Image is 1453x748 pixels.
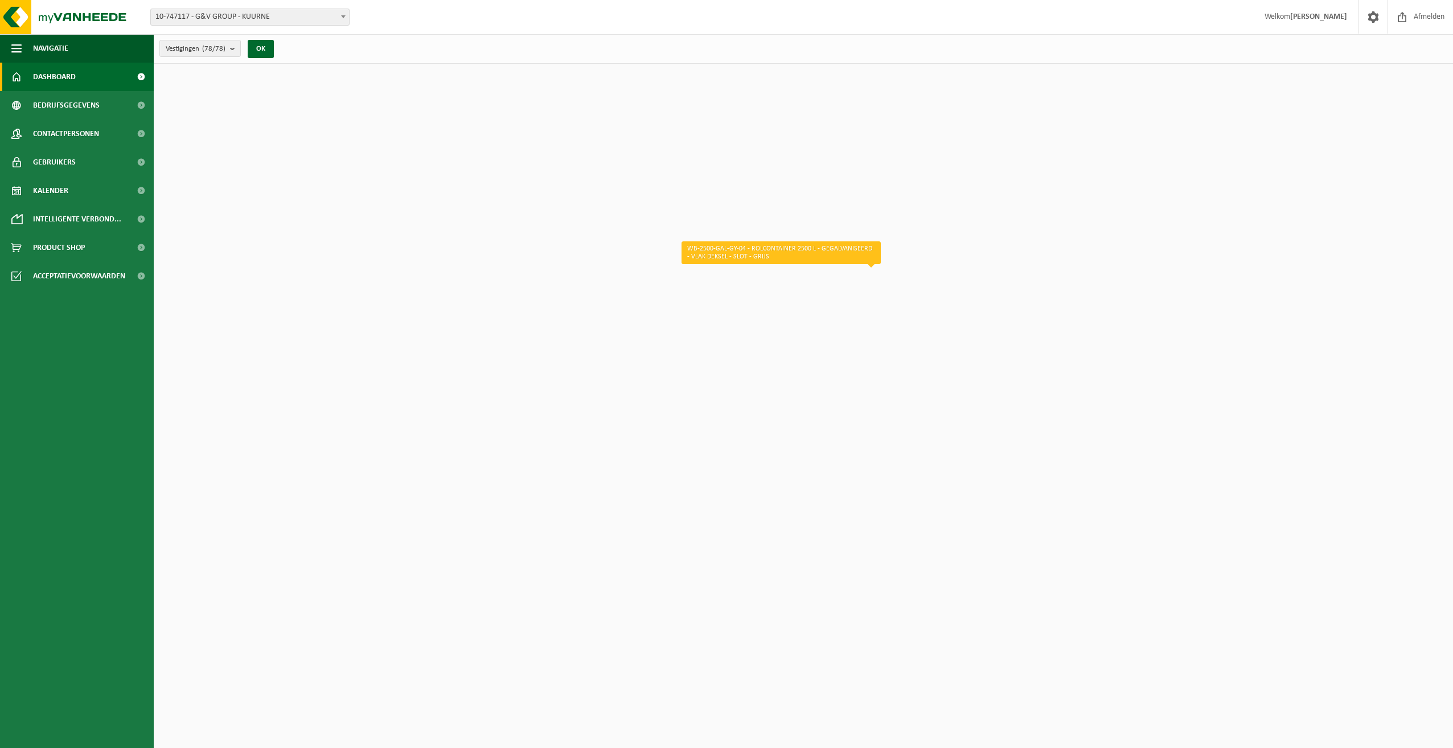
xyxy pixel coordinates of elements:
[150,9,350,26] span: 10-747117 - G&V GROUP - KUURNE
[1290,13,1347,21] strong: [PERSON_NAME]
[159,40,241,57] button: Vestigingen(78/78)
[166,40,225,57] span: Vestigingen
[33,34,68,63] span: Navigatie
[202,45,225,52] count: (78/78)
[33,176,68,205] span: Kalender
[33,91,100,120] span: Bedrijfsgegevens
[248,40,274,58] button: OK
[33,148,76,176] span: Gebruikers
[33,205,121,233] span: Intelligente verbond...
[151,9,349,25] span: 10-747117 - G&V GROUP - KUURNE
[33,120,99,148] span: Contactpersonen
[33,233,85,262] span: Product Shop
[33,262,125,290] span: Acceptatievoorwaarden
[33,63,76,91] span: Dashboard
